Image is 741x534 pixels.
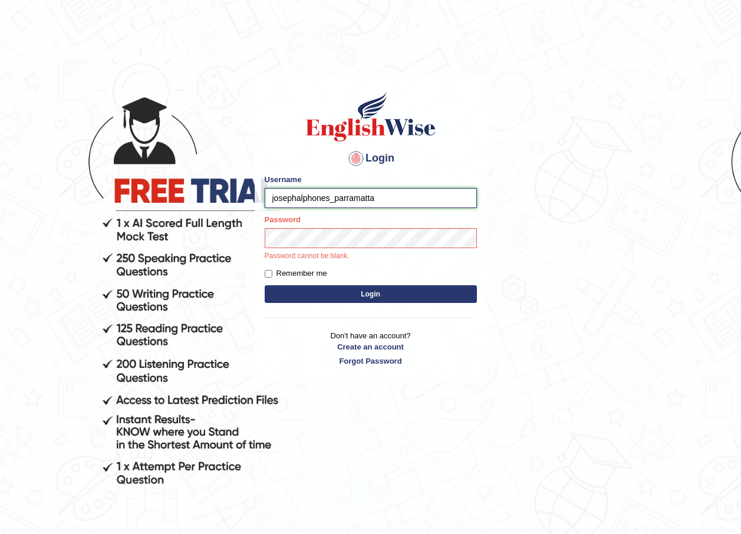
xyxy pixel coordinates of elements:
[265,174,302,185] label: Username
[265,330,477,367] p: Don't have an account?
[265,214,301,225] label: Password
[265,268,327,279] label: Remember me
[265,270,272,278] input: Remember me
[265,341,477,352] a: Create an account
[265,285,477,303] button: Login
[265,149,477,168] h4: Login
[265,251,477,262] p: Password cannot be blank.
[265,355,477,367] a: Forgot Password
[304,90,438,143] img: Logo of English Wise sign in for intelligent practice with AI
